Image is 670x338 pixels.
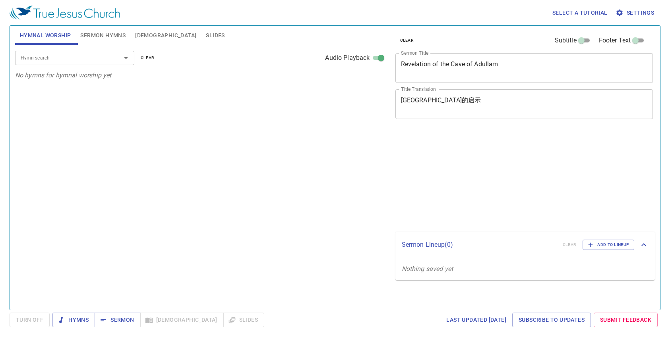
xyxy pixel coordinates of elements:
[555,36,577,45] span: Subtitle
[136,53,159,63] button: clear
[400,37,414,44] span: clear
[552,8,608,18] span: Select a tutorial
[120,52,132,63] button: Open
[206,31,225,40] span: Slides
[59,315,89,325] span: Hymns
[401,96,648,111] textarea: [GEOGRAPHIC_DATA]的启示
[10,6,120,20] img: True Jesus Church
[594,313,658,327] a: Submit Feedback
[443,313,509,327] a: Last updated [DATE]
[614,6,657,20] button: Settings
[446,315,506,325] span: Last updated [DATE]
[583,240,634,250] button: Add to Lineup
[395,36,419,45] button: clear
[95,313,140,327] button: Sermon
[395,232,655,258] div: Sermon Lineup(0)clearAdd to Lineup
[549,6,611,20] button: Select a tutorial
[617,8,654,18] span: Settings
[20,31,71,40] span: Hymnal Worship
[512,313,591,327] a: Subscribe to Updates
[101,315,134,325] span: Sermon
[402,265,453,273] i: Nothing saved yet
[402,240,556,250] p: Sermon Lineup ( 0 )
[519,315,585,325] span: Subscribe to Updates
[600,315,651,325] span: Submit Feedback
[599,36,631,45] span: Footer Text
[588,241,629,248] span: Add to Lineup
[325,53,370,63] span: Audio Playback
[52,313,95,327] button: Hymns
[80,31,126,40] span: Sermon Hymns
[392,127,602,229] iframe: from-child
[15,71,112,79] i: No hymns for hymnal worship yet
[141,54,155,61] span: clear
[135,31,196,40] span: [DEMOGRAPHIC_DATA]
[401,60,648,75] textarea: Revelation of the Cave of Adullam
